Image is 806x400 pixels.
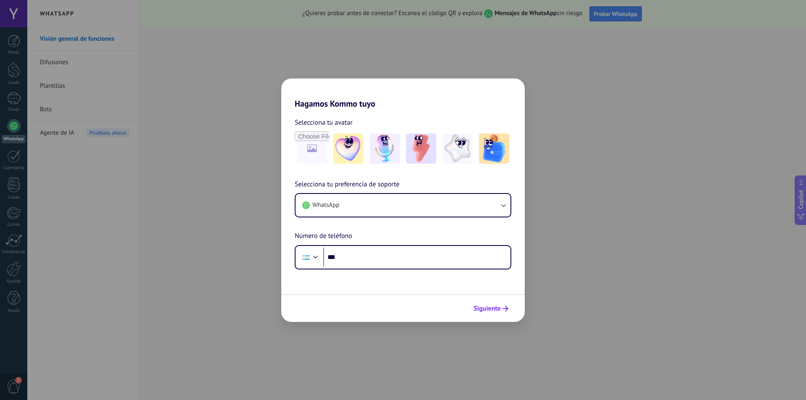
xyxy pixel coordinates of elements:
h2: Hagamos Kommo tuyo [281,78,525,109]
span: Siguiente [474,306,501,311]
img: -1.jpeg [333,133,364,164]
button: WhatsApp [296,194,510,217]
span: Número de teléfono [295,231,352,242]
span: WhatsApp [312,201,339,209]
img: -2.jpeg [370,133,400,164]
img: -3.jpeg [406,133,436,164]
button: Siguiente [470,301,512,316]
div: Argentina: + 54 [298,248,314,266]
img: -5.jpeg [479,133,509,164]
img: -4.jpeg [442,133,473,164]
span: Selecciona tu avatar [295,117,353,128]
span: Selecciona tu preferencia de soporte [295,179,400,190]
